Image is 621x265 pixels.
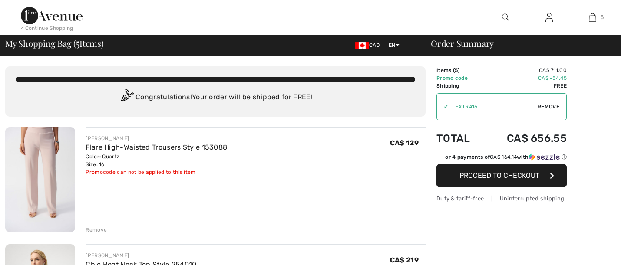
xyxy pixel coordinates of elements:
td: CA$ 711.00 [483,66,567,74]
div: [PERSON_NAME] [86,252,196,259]
td: Free [483,82,567,90]
img: 1ère Avenue [21,7,83,24]
div: < Continue Shopping [21,24,73,32]
button: Proceed to Checkout [436,164,567,187]
div: or 4 payments ofCA$ 164.14withSezzle Click to learn more about Sezzle [436,153,567,164]
span: CA$ 164.14 [490,154,517,160]
div: or 4 payments of with [445,153,567,161]
span: CAD [355,42,383,48]
span: 5 [455,67,458,73]
img: Canadian Dollar [355,42,369,49]
span: Proceed to Checkout [459,171,539,180]
div: [PERSON_NAME] [86,134,227,142]
td: CA$ -54.45 [483,74,567,82]
img: My Info [545,12,553,23]
td: CA$ 656.55 [483,124,567,153]
span: My Shopping Bag ( Items) [5,39,104,48]
a: Flare High-Waisted Trousers Style 153088 [86,143,227,151]
img: search the website [502,12,509,23]
td: Promo code [436,74,483,82]
img: My Bag [589,12,596,23]
div: Congratulations! Your order will be shipped for FREE! [16,89,415,106]
td: Items ( ) [436,66,483,74]
img: Flare High-Waisted Trousers Style 153088 [5,127,75,232]
img: Sezzle [529,153,560,161]
div: Order Summary [420,39,616,48]
a: 5 [571,12,614,23]
span: 5 [76,37,79,48]
img: Congratulation2.svg [118,89,135,106]
span: CA$ 129 [390,139,419,147]
a: Sign In [538,12,560,23]
span: CA$ 219 [390,256,419,264]
div: Remove [86,226,107,234]
div: Promocode can not be applied to this item [86,168,227,176]
span: EN [389,42,400,48]
span: 5 [601,13,604,21]
div: ✔ [437,103,448,111]
td: Total [436,124,483,153]
div: Duty & tariff-free | Uninterrupted shipping [436,194,567,203]
span: Remove [538,103,559,111]
td: Shipping [436,82,483,90]
input: Promo code [448,94,538,120]
div: Color: Quartz Size: 16 [86,153,227,168]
